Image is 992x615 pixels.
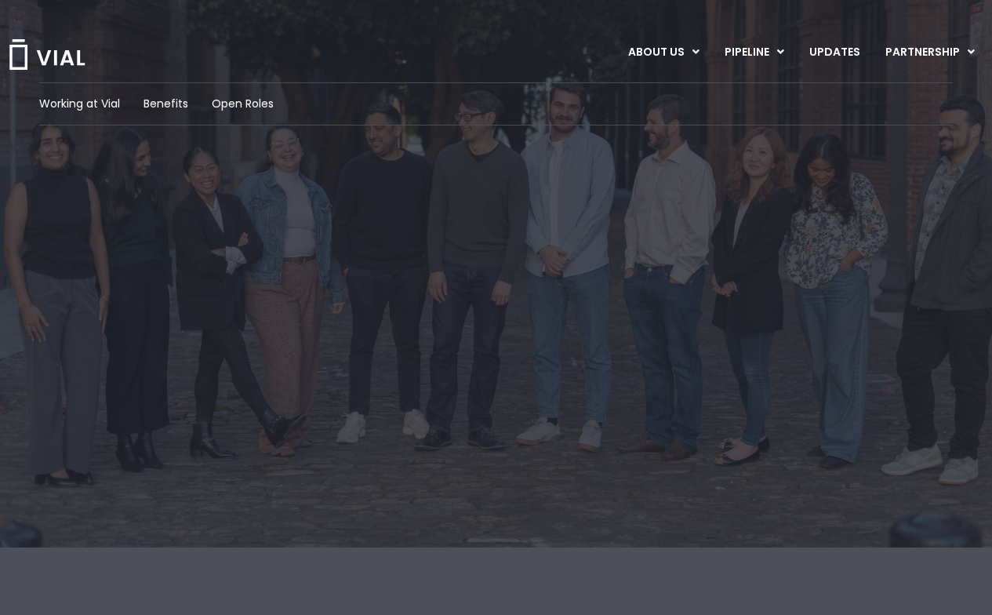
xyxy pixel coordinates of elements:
a: UPDATES [797,39,872,66]
a: PIPELINEMenu Toggle [712,39,796,66]
a: ABOUT USMenu Toggle [616,39,711,66]
a: Working at Vial [39,96,120,112]
img: Vial Logo [8,39,86,70]
a: Open Roles [212,96,274,112]
a: PARTNERSHIPMenu Toggle [873,39,987,66]
a: Benefits [144,96,188,112]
